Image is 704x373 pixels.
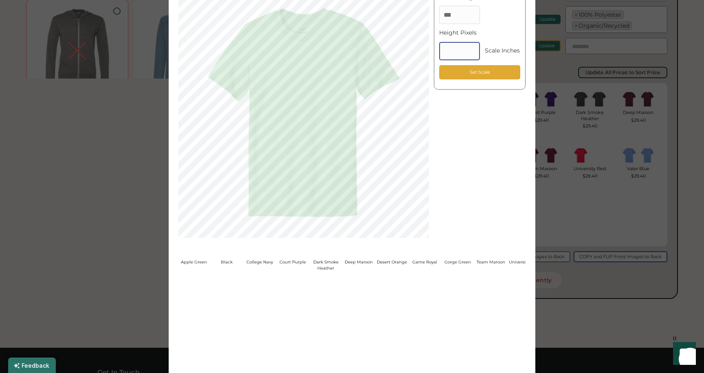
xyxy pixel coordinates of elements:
[211,259,242,265] div: Black
[485,47,520,55] div: Scale Inches
[178,259,209,265] div: Apple Green
[376,259,407,265] div: Desert Orange
[343,259,374,265] div: Deep Maroon
[244,259,275,265] div: College Navy
[475,259,506,265] div: Team Maroon
[439,65,520,79] button: Set Scale
[665,336,700,371] iframe: Front Chat
[409,259,440,265] div: Game Royal
[442,259,473,265] div: Gorge Green
[508,259,539,265] div: University Red
[439,29,477,37] div: Height Pixels
[277,259,308,265] div: Court Purple
[310,259,341,271] div: Dark Smoke Heather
